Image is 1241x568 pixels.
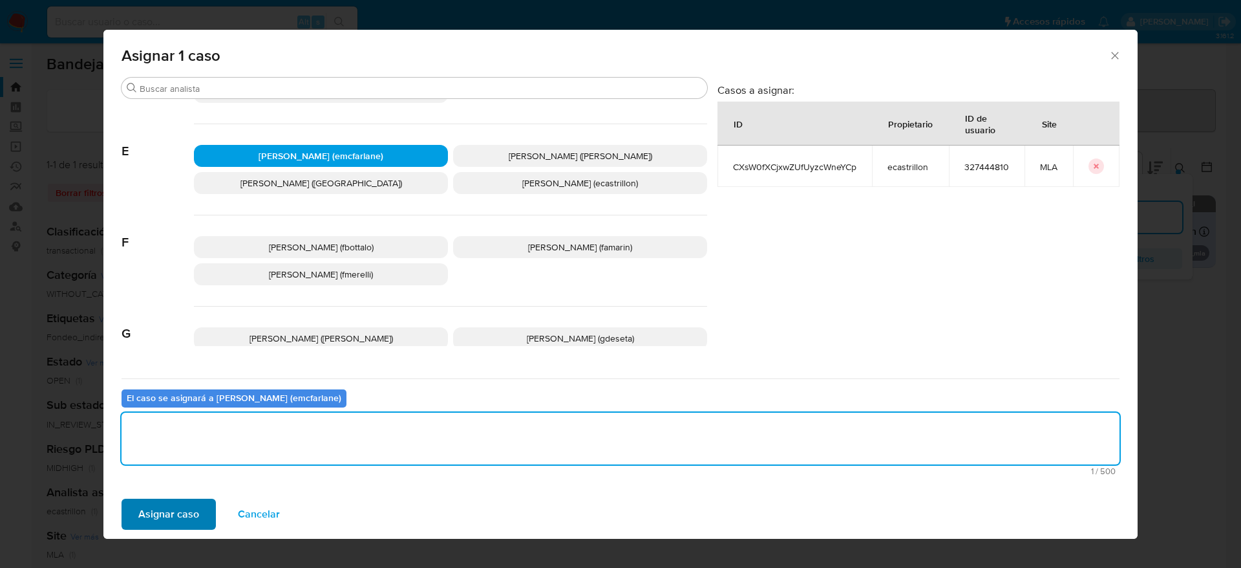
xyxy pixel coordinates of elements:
[453,327,707,349] div: [PERSON_NAME] (gdeseta)
[949,102,1024,145] div: ID de usuario
[194,327,448,349] div: [PERSON_NAME] ([PERSON_NAME])
[1026,108,1072,139] div: Site
[127,391,341,404] b: El caso se asignará a [PERSON_NAME] (emcfarlane)
[522,177,638,190] span: [PERSON_NAME] (ecastrillon)
[269,241,374,254] span: [PERSON_NAME] (fbottalo)
[125,467,1116,475] span: Máximo 500 caracteres
[194,145,448,167] div: [PERSON_NAME] (emcfarlane)
[127,83,137,93] button: Buscar
[122,215,194,250] span: F
[528,241,632,254] span: [PERSON_NAME] (famarin)
[1040,161,1057,173] span: MLA
[718,108,758,139] div: ID
[269,268,373,281] span: [PERSON_NAME] (fmerelli)
[122,307,194,342] span: G
[1088,158,1104,174] button: icon-button
[733,161,856,173] span: CXsW0fXCjxwZUfUyzcWneYCp
[122,48,1108,63] span: Asignar 1 caso
[1108,49,1120,61] button: Cerrar ventana
[122,499,216,530] button: Asignar caso
[249,332,393,345] span: [PERSON_NAME] ([PERSON_NAME])
[873,108,948,139] div: Propietario
[103,30,1138,539] div: assign-modal
[527,332,634,345] span: [PERSON_NAME] (gdeseta)
[194,263,448,285] div: [PERSON_NAME] (fmerelli)
[717,83,1119,96] h3: Casos a asignar:
[140,83,702,94] input: Buscar analista
[887,161,933,173] span: ecastrillon
[194,236,448,258] div: [PERSON_NAME] (fbottalo)
[509,149,652,162] span: [PERSON_NAME] ([PERSON_NAME])
[259,149,383,162] span: [PERSON_NAME] (emcfarlane)
[122,124,194,159] span: E
[240,177,402,190] span: [PERSON_NAME] ([GEOGRAPHIC_DATA])
[453,145,707,167] div: [PERSON_NAME] ([PERSON_NAME])
[221,499,297,530] button: Cancelar
[453,236,707,258] div: [PERSON_NAME] (famarin)
[194,172,448,194] div: [PERSON_NAME] ([GEOGRAPHIC_DATA])
[138,500,199,529] span: Asignar caso
[964,161,1009,173] span: 327444810
[453,172,707,194] div: [PERSON_NAME] (ecastrillon)
[238,500,280,529] span: Cancelar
